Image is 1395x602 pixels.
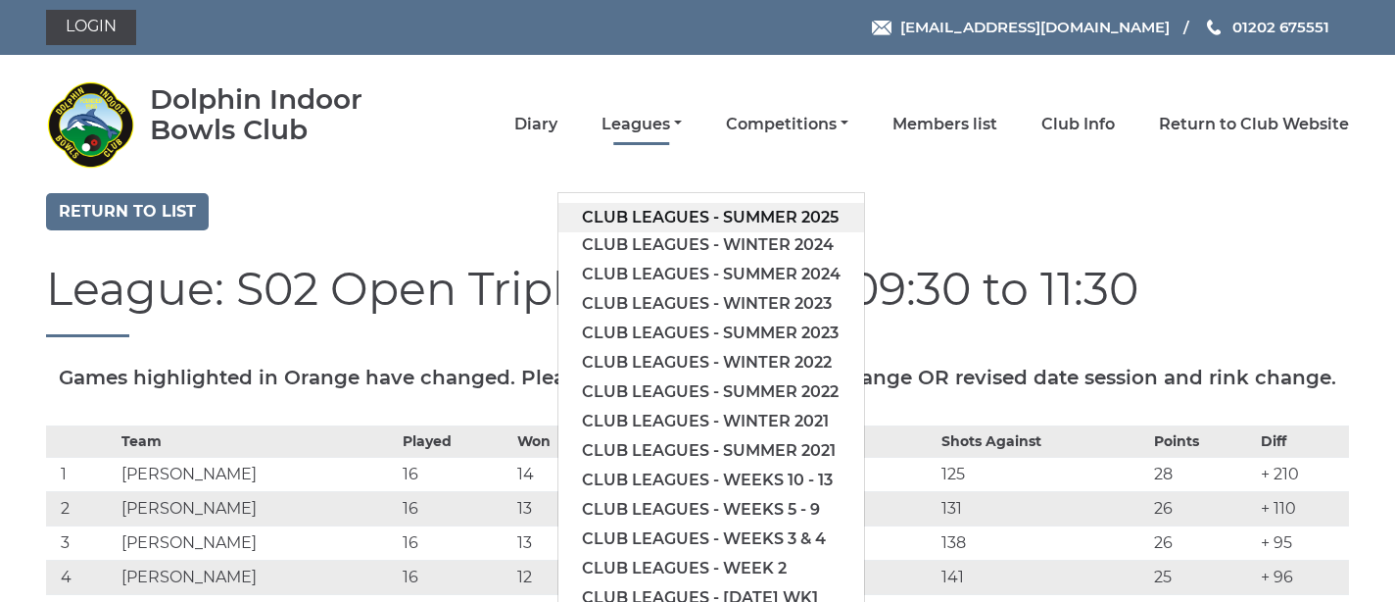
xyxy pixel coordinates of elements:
a: Login [46,10,136,45]
th: Team [117,426,398,457]
img: Phone us [1207,20,1221,35]
a: Club leagues - Summer 2023 [558,319,864,348]
a: Return to Club Website [1159,114,1349,135]
td: 28 [1149,457,1256,491]
td: + 95 [1256,526,1349,560]
td: [PERSON_NAME] [117,457,398,491]
th: Played [398,426,511,457]
td: + 110 [1256,491,1349,526]
td: 138 [937,526,1149,560]
td: [PERSON_NAME] [117,491,398,526]
td: 16 [398,560,511,594]
a: Members list [892,114,997,135]
a: Club leagues - Winter 2023 [558,289,864,319]
a: Leagues [601,114,682,135]
span: 01202 675551 [1232,18,1329,36]
td: 25 [1149,560,1256,594]
a: Email [EMAIL_ADDRESS][DOMAIN_NAME] [872,16,1170,38]
a: Club leagues - Weeks 10 - 13 [558,466,864,495]
td: 16 [398,457,511,491]
th: Diff [1256,426,1349,457]
td: 16 [398,526,511,560]
td: 12 [512,560,596,594]
td: [PERSON_NAME] [117,560,398,594]
td: 131 [937,491,1149,526]
th: Points [1149,426,1256,457]
a: Club leagues - Summer 2025 [558,203,864,232]
td: 141 [937,560,1149,594]
a: Diary [514,114,557,135]
a: Club Info [1041,114,1115,135]
th: Shots Against [937,426,1149,457]
a: Club leagues - Week 2 [558,554,864,583]
a: Competitions [726,114,848,135]
td: 16 [398,491,511,526]
a: Phone us 01202 675551 [1204,16,1329,38]
a: Club leagues - Winter 2022 [558,348,864,377]
td: 14 [512,457,596,491]
div: Dolphin Indoor Bowls Club [150,84,419,145]
h1: League: S02 Open Triples - [DATE] - 09:30 to 11:30 [46,265,1349,337]
td: + 96 [1256,560,1349,594]
a: Club leagues - Winter 2024 [558,230,864,260]
td: 13 [512,491,596,526]
td: 3 [46,526,117,560]
td: 26 [1149,491,1256,526]
img: Email [872,21,891,35]
td: 1 [46,457,117,491]
a: Club leagues - Summer 2022 [558,377,864,407]
td: 2 [46,491,117,526]
th: Won [512,426,596,457]
a: Club leagues - Weeks 5 - 9 [558,495,864,525]
td: 26 [1149,526,1256,560]
td: [PERSON_NAME] [117,526,398,560]
a: Club leagues - Summer 2024 [558,260,864,289]
img: Dolphin Indoor Bowls Club [46,80,134,169]
a: Return to list [46,193,209,230]
td: 4 [46,560,117,594]
span: [EMAIL_ADDRESS][DOMAIN_NAME] [900,18,1170,36]
a: Club leagues - Summer 2021 [558,436,864,466]
td: 125 [937,457,1149,491]
td: + 210 [1256,457,1349,491]
h5: Games highlighted in Orange have changed. Please check for a revised rink change OR revised date ... [46,367,1349,388]
a: Club leagues - Weeks 3 & 4 [558,525,864,554]
td: 13 [512,526,596,560]
a: Club leagues - Winter 2021 [558,407,864,436]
